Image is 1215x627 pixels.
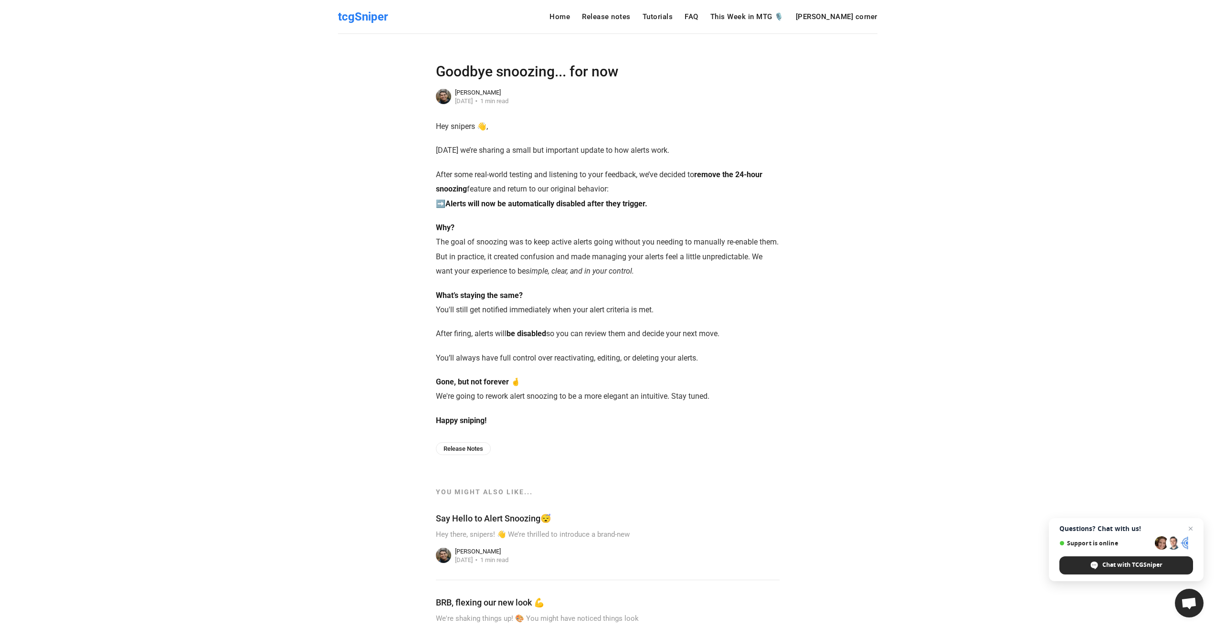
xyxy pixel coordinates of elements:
strong: Why? [436,223,454,232]
span: tcgSniper [338,10,388,23]
p: After some real-world testing and listening to your feedback, we’ve decided to feature and return... [436,168,780,211]
div: 1 min read [473,98,509,104]
strong: What’s staying the same? [436,291,523,300]
a: FAQ [685,13,698,21]
img: Jonathan Hosein [435,88,452,105]
a: Release notes [582,13,631,21]
span: Close chat [1185,523,1196,534]
a: Release Notes [436,442,491,455]
a: [PERSON_NAME] [455,89,501,96]
a: [PERSON_NAME] corner [796,13,877,21]
p: You’ll always have full control over reactivating, editing, or deleting your alerts. [436,351,780,365]
p: The goal of snoozing was to keep active alerts going without you needing to manually re-enable th... [436,221,780,279]
h1: Goodbye snoozing... for now [436,62,780,81]
p: [DATE] we’re sharing a small but important update to how alerts work. [436,143,780,158]
img: Jonathan Hosein [435,547,452,564]
span: Chat with TCGSniper [1102,561,1162,569]
a: tcgSniper [338,7,388,27]
span: Support is online [1059,540,1152,547]
span: Questions? Chat with us! [1059,525,1193,532]
a: Tutorials [643,13,673,21]
strong: Happy sniping! [436,416,486,425]
p: We're going to rework alert snoozing to be a more elegant an intuitive. Stay tuned. [436,375,780,404]
h3: You Might Also Like... [436,488,780,496]
a: Home [549,13,570,21]
div: Chat with TCGSniper [1059,556,1193,574]
p: After firing, alerts will so you can review them and decide your next move. [436,327,780,341]
p: Hey snipers 👋, [436,119,780,134]
time: [DATE] [455,97,473,105]
p: You'll still get notified immediately when your alert criteria is met. [436,288,780,318]
a: This Week in MTG 🎙️ [710,13,784,21]
div: Open chat [1175,589,1204,617]
strong: Gone, but not forever 🤞 [436,377,520,386]
strong: be disabled [507,329,546,338]
em: simple, clear, and in your control. [526,266,634,276]
strong: Alerts will now be automatically disabled after they trigger. [445,199,647,208]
